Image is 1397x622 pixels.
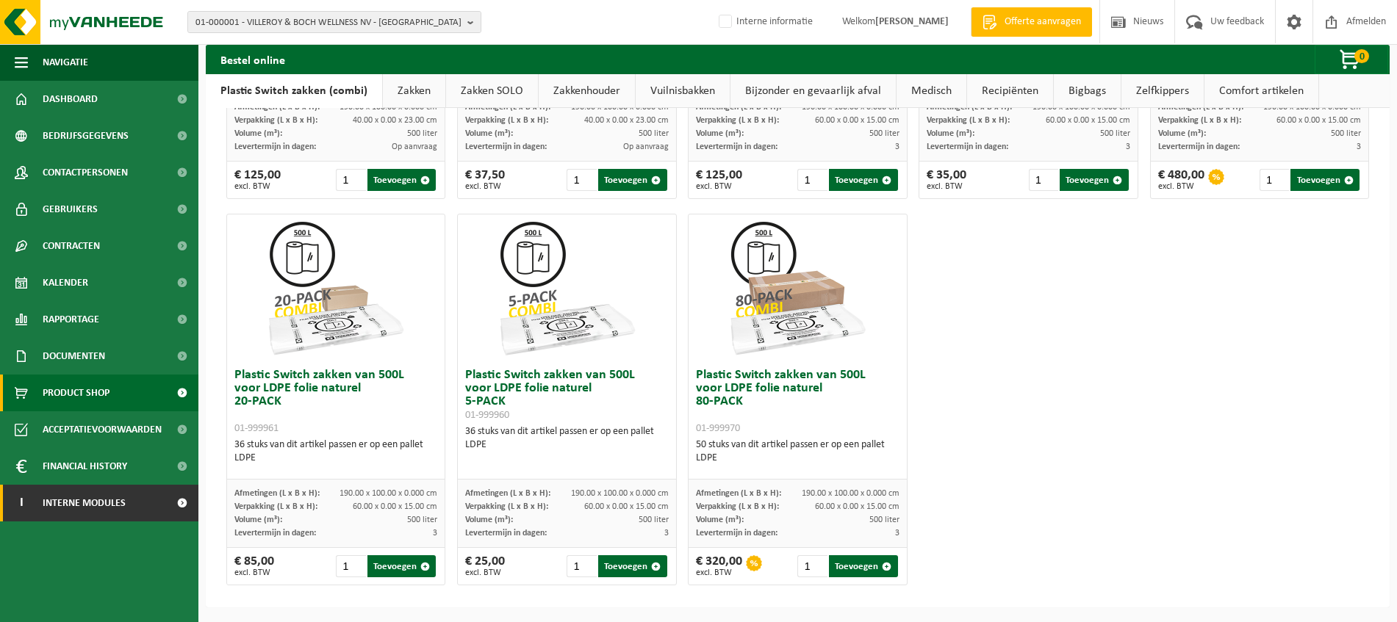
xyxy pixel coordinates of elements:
[465,489,550,498] span: Afmetingen (L x B x H):
[1126,142,1130,151] span: 3
[206,74,382,108] a: Plastic Switch zakken (combi)
[696,568,742,577] span: excl. BTW
[43,228,100,264] span: Contracten
[1158,116,1241,125] span: Verpakking (L x B x H):
[234,452,437,465] div: LDPE
[465,182,505,191] span: excl. BTW
[696,129,744,138] span: Volume (m³):
[234,555,274,577] div: € 85,00
[234,516,282,524] span: Volume (m³):
[367,169,437,191] button: Toevoegen
[696,452,899,465] div: LDPE
[815,502,899,511] span: 60.00 x 0.00 x 15.00 cm
[353,116,437,125] span: 40.00 x 0.00 x 23.00 cm
[724,214,871,361] img: 01-999970
[696,169,742,191] div: € 125,00
[696,142,777,151] span: Levertermijn in dagen:
[895,142,899,151] span: 3
[639,516,669,524] span: 500 liter
[623,142,669,151] span: Op aanvraag
[234,502,317,511] span: Verpakking (L x B x H):
[465,568,505,577] span: excl. BTW
[262,214,409,361] img: 01-999961
[187,11,481,33] button: 01-000001 - VILLEROY & BOCH WELLNESS NV - [GEOGRAPHIC_DATA]
[206,45,300,73] h2: Bestel online
[897,74,966,108] a: Medisch
[1158,142,1240,151] span: Levertermijn in dagen:
[1001,15,1085,29] span: Offerte aanvragen
[971,7,1092,37] a: Offerte aanvragen
[797,555,827,577] input: 1
[465,142,547,151] span: Levertermijn in dagen:
[1204,74,1318,108] a: Comfort artikelen
[234,423,279,434] span: 01-999961
[43,117,129,154] span: Bedrijfsgegevens
[234,529,316,538] span: Levertermijn in dagen:
[598,555,667,577] button: Toevoegen
[636,74,730,108] a: Vuilnisbakken
[353,502,437,511] span: 60.00 x 0.00 x 15.00 cm
[465,555,505,577] div: € 25,00
[1100,129,1130,138] span: 500 liter
[446,74,538,108] a: Zakken SOLO
[43,191,98,228] span: Gebruikers
[696,182,742,191] span: excl. BTW
[1158,169,1204,191] div: € 480,00
[1046,116,1130,125] span: 60.00 x 0.00 x 15.00 cm
[1158,182,1204,191] span: excl. BTW
[829,169,898,191] button: Toevoegen
[869,129,899,138] span: 500 liter
[875,16,949,27] strong: [PERSON_NAME]
[1315,45,1388,74] button: 0
[465,129,513,138] span: Volume (m³):
[927,116,1010,125] span: Verpakking (L x B x H):
[465,516,513,524] span: Volume (m³):
[465,425,668,452] div: 36 stuks van dit artikel passen er op een pallet
[869,516,899,524] span: 500 liter
[407,129,437,138] span: 500 liter
[43,485,126,521] span: Interne modules
[716,11,813,33] label: Interne informatie
[927,169,966,191] div: € 35,00
[1029,169,1059,191] input: 1
[539,74,635,108] a: Zakkenhouder
[696,555,742,577] div: € 320,00
[43,301,99,338] span: Rapportage
[696,529,777,538] span: Levertermijn in dagen:
[1290,169,1360,191] button: Toevoegen
[465,502,548,511] span: Verpakking (L x B x H):
[639,129,669,138] span: 500 liter
[43,448,127,485] span: Financial History
[433,529,437,538] span: 3
[815,116,899,125] span: 60.00 x 0.00 x 15.00 cm
[927,142,1008,151] span: Levertermijn in dagen:
[1260,169,1290,191] input: 1
[407,516,437,524] span: 500 liter
[730,74,896,108] a: Bijzonder en gevaarlijk afval
[43,411,162,448] span: Acceptatievoorwaarden
[465,369,668,422] h3: Plastic Switch zakken van 500L voor LDPE folie naturel 5-PACK
[571,489,669,498] span: 190.00 x 100.00 x 0.000 cm
[234,438,437,465] div: 36 stuks van dit artikel passen er op een pallet
[43,338,105,375] span: Documenten
[336,169,366,191] input: 1
[234,489,320,498] span: Afmetingen (L x B x H):
[465,169,505,191] div: € 37,50
[598,169,667,191] button: Toevoegen
[234,568,274,577] span: excl. BTW
[234,142,316,151] span: Levertermijn in dagen:
[1276,116,1361,125] span: 60.00 x 0.00 x 15.00 cm
[802,489,899,498] span: 190.00 x 100.00 x 0.000 cm
[1354,49,1369,63] span: 0
[696,423,740,434] span: 01-999970
[696,369,899,435] h3: Plastic Switch zakken van 500L voor LDPE folie naturel 80-PACK
[696,438,899,465] div: 50 stuks van dit artikel passen er op een pallet
[967,74,1053,108] a: Recipiënten
[1357,142,1361,151] span: 3
[465,116,548,125] span: Verpakking (L x B x H):
[493,214,640,361] img: 01-999960
[1060,169,1129,191] button: Toevoegen
[43,375,109,411] span: Product Shop
[465,438,668,452] div: LDPE
[234,169,281,191] div: € 125,00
